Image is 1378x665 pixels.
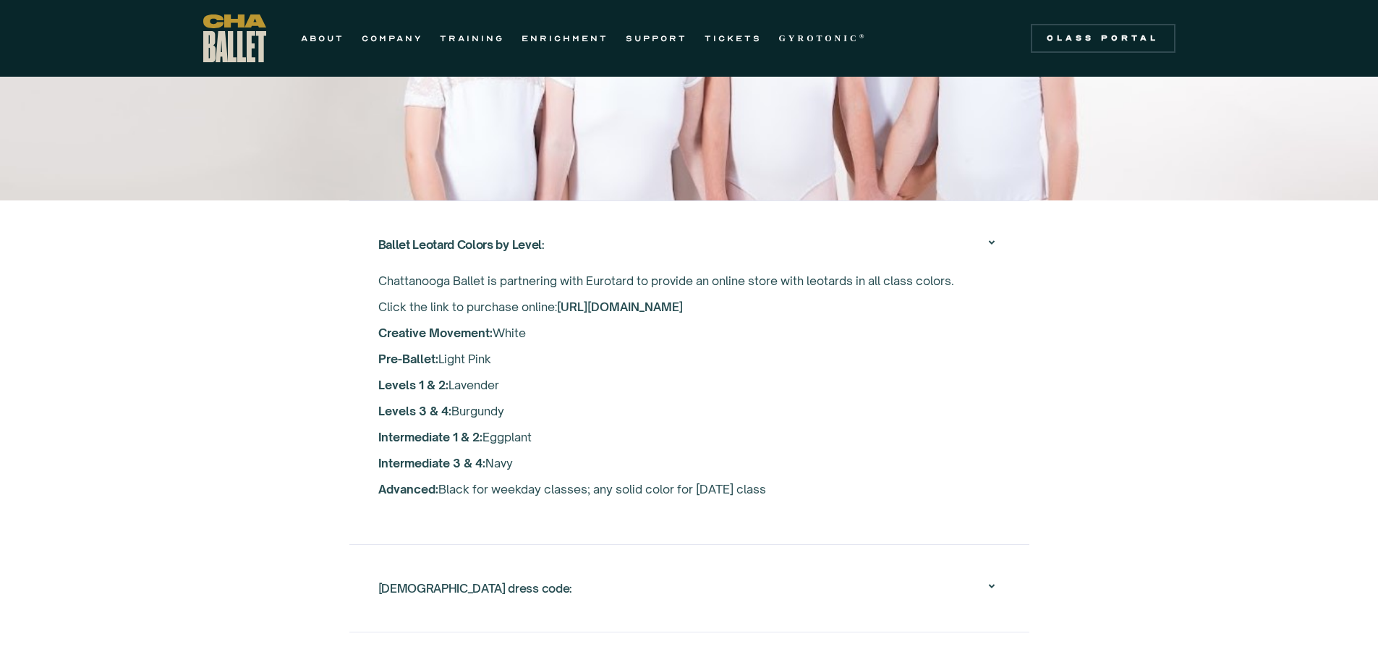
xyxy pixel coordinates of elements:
sup: ® [859,33,867,40]
a: COMPANY [362,30,422,47]
a: GYROTONIC® [779,30,867,47]
a: SUPPORT [626,30,687,47]
div: [DEMOGRAPHIC_DATA] dress code: [378,575,572,601]
div: Class Portal [1039,33,1167,44]
a: ABOUT [301,30,344,47]
strong: Creative Movement: [378,326,493,340]
strong: Intermediate 3 & 4: [378,456,485,470]
strong: Levels 3 & 4: [378,404,451,418]
div: Ballet Leotard Colors by Level: [378,221,1000,268]
a: [URL][DOMAIN_NAME] [557,300,683,314]
a: Class Portal [1031,24,1175,53]
a: home [203,14,266,62]
a: TICKETS [705,30,762,47]
p: Chattanooga Ballet is partnering with Eurotard to provide an online store with leotards in all cl... [378,268,1000,502]
strong: Ballet Leotard Colors by Level [378,237,542,252]
nav: Ballet Leotard Colors by Level: [378,268,1000,524]
div: [DEMOGRAPHIC_DATA] dress code: [378,565,1000,611]
a: TRAINING [440,30,504,47]
div: : [378,232,545,258]
strong: Levels 1 & 2: [378,378,448,392]
strong: Advanced: [378,482,438,496]
a: ENRICHMENT [522,30,608,47]
strong: Pre-Ballet: [378,352,438,366]
strong: Intermediate 1 & 2: [378,430,482,444]
strong: GYROTONIC [779,33,859,43]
